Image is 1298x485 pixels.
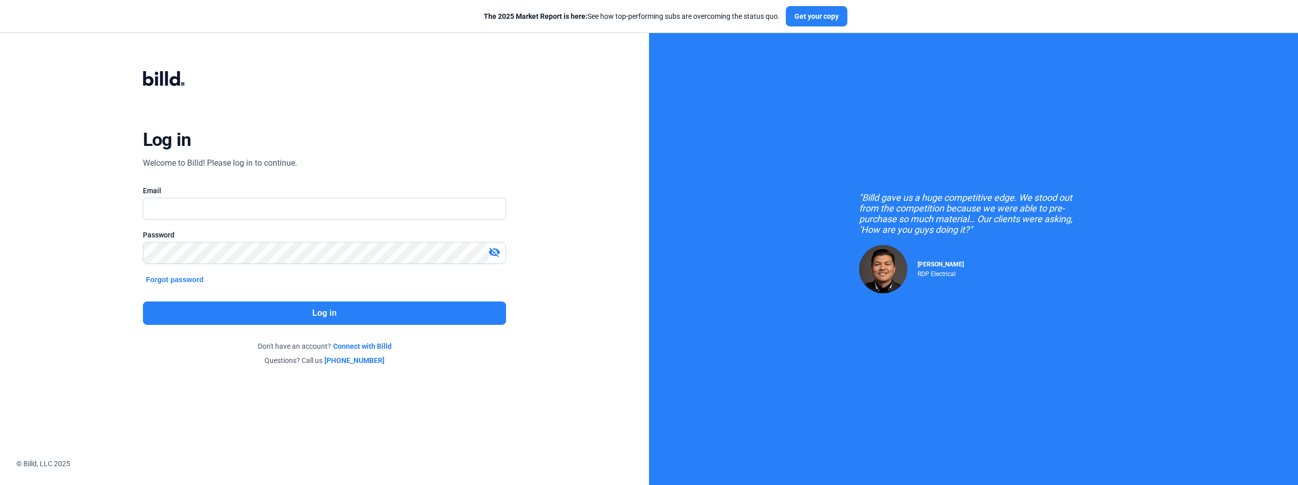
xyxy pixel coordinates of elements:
[488,246,500,258] mat-icon: visibility_off
[143,355,507,366] div: Questions? Call us
[859,245,907,293] img: Raul Pacheco
[143,129,191,151] div: Log in
[143,157,297,169] div: Welcome to Billd! Please log in to continue.
[143,274,207,285] button: Forgot password
[859,192,1088,235] div: "Billd gave us a huge competitive edge. We stood out from the competition because we were able to...
[143,186,507,196] div: Email
[143,301,507,325] button: Log in
[918,268,964,278] div: RDP Electrical
[484,11,780,21] div: See how top-performing subs are overcoming the status quo.
[484,12,587,20] span: The 2025 Market Report is here:
[143,230,507,240] div: Password
[324,355,385,366] a: [PHONE_NUMBER]
[786,6,847,26] button: Get your copy
[918,261,964,268] span: [PERSON_NAME]
[333,341,392,351] a: Connect with Billd
[143,341,507,351] div: Don't have an account?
